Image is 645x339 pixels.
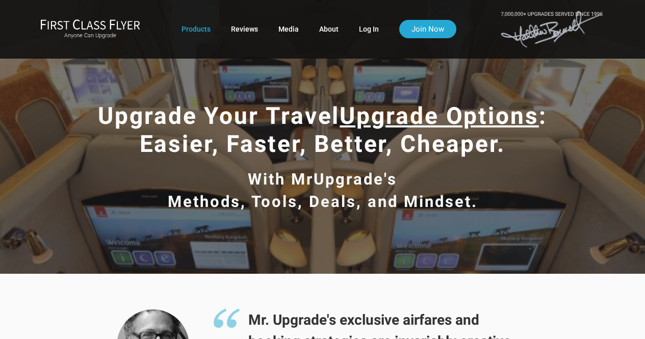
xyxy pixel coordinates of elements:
[278,20,299,38] a: Media
[40,32,140,39] small: Anyone Can Upgrade
[359,20,379,38] a: Log In
[319,20,339,38] a: About
[168,170,478,211] span: With MrUpgrade's Methods, Tools, Deals, and Mindset.
[40,19,140,39] a: First Class FlyerAnyone Can Upgrade
[40,19,140,30] img: First Class Flyer
[340,102,539,129] span: Upgrade Options
[231,20,258,38] a: Reviews
[399,20,456,38] a: Join Now
[98,102,547,158] span: Upgrade Your Travel : Easier, Faster, Better, Cheaper.
[182,20,211,38] a: Products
